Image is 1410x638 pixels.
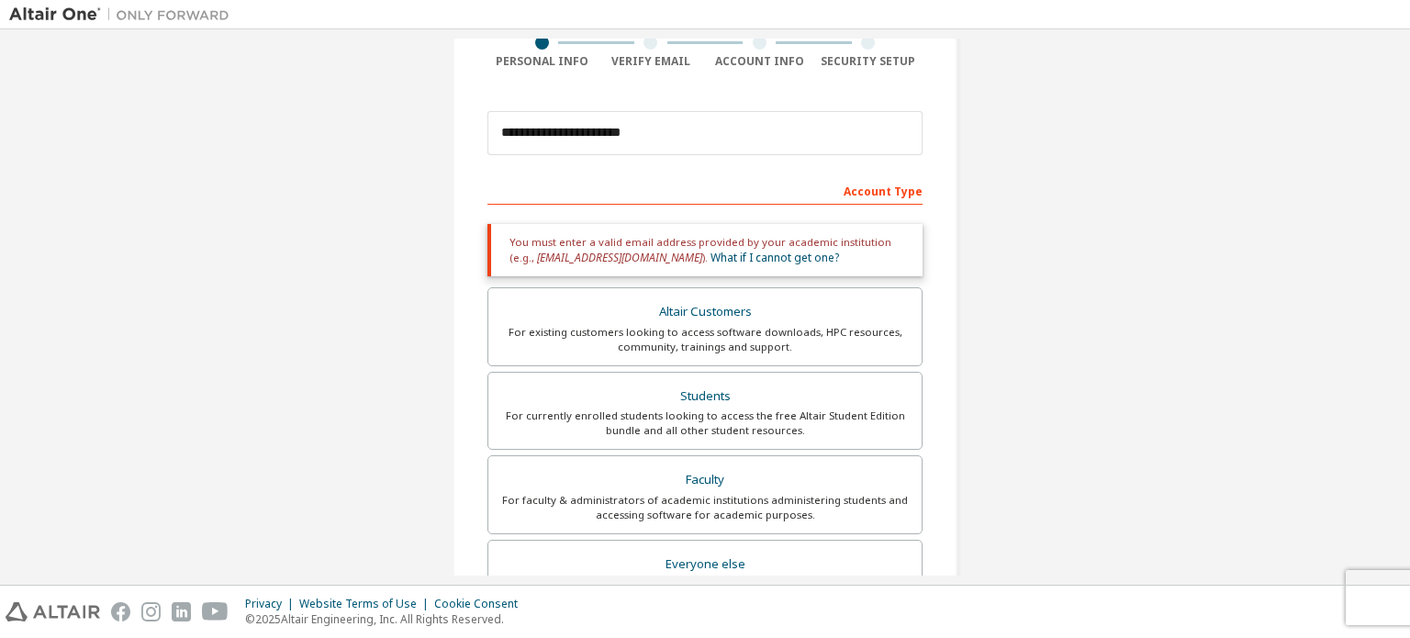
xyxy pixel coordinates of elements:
div: Security Setup [814,54,923,69]
img: linkedin.svg [172,602,191,621]
div: Privacy [245,597,299,611]
div: Everyone else [499,552,911,577]
div: For faculty & administrators of academic institutions administering students and accessing softwa... [499,493,911,522]
img: Altair One [9,6,239,24]
span: [EMAIL_ADDRESS][DOMAIN_NAME] [537,250,702,265]
div: For currently enrolled students looking to access the free Altair Student Edition bundle and all ... [499,409,911,438]
div: Faculty [499,467,911,493]
img: youtube.svg [202,602,229,621]
p: © 2025 Altair Engineering, Inc. All Rights Reserved. [245,611,529,627]
div: Cookie Consent [434,597,529,611]
div: Website Terms of Use [299,597,434,611]
div: Account Info [705,54,814,69]
div: You must enter a valid email address provided by your academic institution (e.g., ). [487,224,923,276]
img: instagram.svg [141,602,161,621]
div: For existing customers looking to access software downloads, HPC resources, community, trainings ... [499,325,911,354]
img: altair_logo.svg [6,602,100,621]
div: Account Type [487,175,923,205]
div: Altair Customers [499,299,911,325]
div: Personal Info [487,54,597,69]
img: facebook.svg [111,602,130,621]
div: Verify Email [597,54,706,69]
a: What if I cannot get one? [711,250,839,265]
div: Students [499,384,911,409]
